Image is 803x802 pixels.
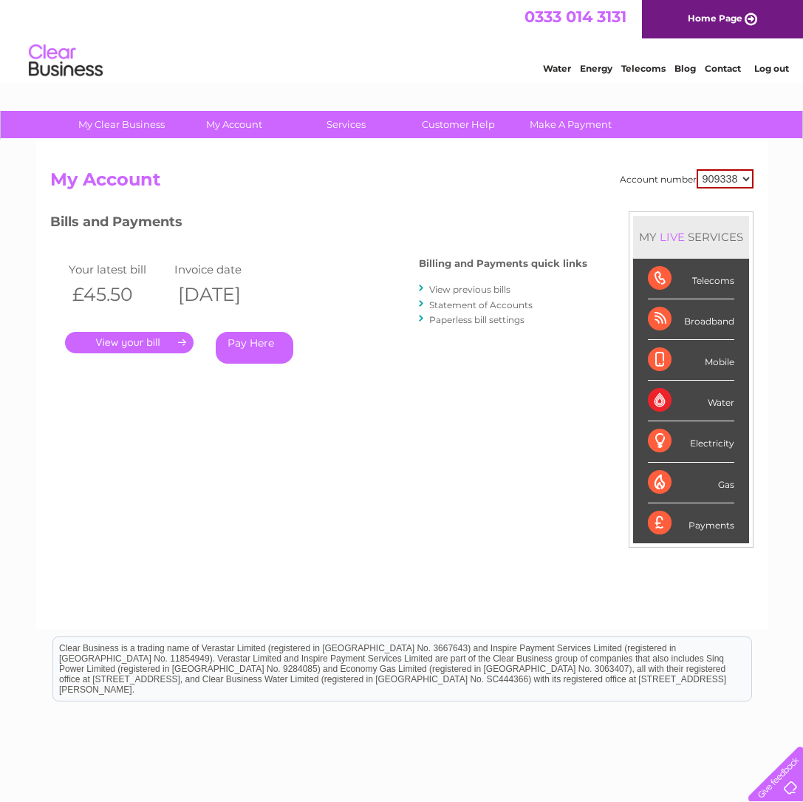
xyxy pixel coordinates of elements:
div: Broadband [648,299,734,340]
a: Blog [674,63,696,74]
td: Invoice date [171,259,277,279]
a: Pay Here [216,332,293,364]
a: Services [285,111,407,138]
h3: Bills and Payments [50,211,587,237]
div: Electricity [648,421,734,462]
a: 0333 014 3131 [524,7,626,26]
a: . [65,332,194,353]
a: Contact [705,63,741,74]
a: Water [543,63,571,74]
a: View previous bills [429,284,510,295]
td: Your latest bill [65,259,171,279]
img: logo.png [28,38,103,84]
a: Paperless bill settings [429,314,524,325]
a: Energy [580,63,612,74]
div: Payments [648,503,734,543]
div: Water [648,381,734,421]
div: Account number [620,169,754,188]
div: Clear Business is a trading name of Verastar Limited (registered in [GEOGRAPHIC_DATA] No. 3667643... [53,8,751,72]
div: Gas [648,463,734,503]
a: Telecoms [621,63,666,74]
a: Statement of Accounts [429,299,533,310]
div: MY SERVICES [633,216,749,258]
th: [DATE] [171,279,277,310]
h4: Billing and Payments quick links [419,258,587,269]
a: Log out [754,63,789,74]
h2: My Account [50,169,754,197]
a: My Clear Business [61,111,182,138]
a: Customer Help [397,111,519,138]
div: Telecoms [648,259,734,299]
a: My Account [173,111,295,138]
div: LIVE [657,230,688,244]
a: Make A Payment [510,111,632,138]
th: £45.50 [65,279,171,310]
div: Mobile [648,340,734,381]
